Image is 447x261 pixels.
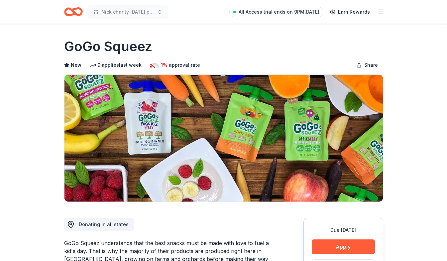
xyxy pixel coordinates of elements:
[312,239,375,254] button: Apply
[169,61,200,69] span: approval rate
[71,61,81,69] span: New
[326,6,374,18] a: Earn Rewards
[364,61,378,69] span: Share
[239,8,319,16] span: All Access trial ends on 9PM[DATE]
[89,61,142,69] div: 9 applies last week
[64,75,383,202] img: Image for GoGo Squeez
[88,5,168,19] button: Nick charity [DATE] party
[312,226,375,234] div: Due [DATE]
[79,221,129,227] span: Donating in all states
[64,37,152,56] h1: GoGo Squeez
[101,8,155,16] span: Nick charity [DATE] party
[229,7,323,17] a: All Access trial ends on 9PM[DATE]
[64,4,83,20] a: Home
[161,61,168,69] span: 1%
[351,58,383,72] button: Share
